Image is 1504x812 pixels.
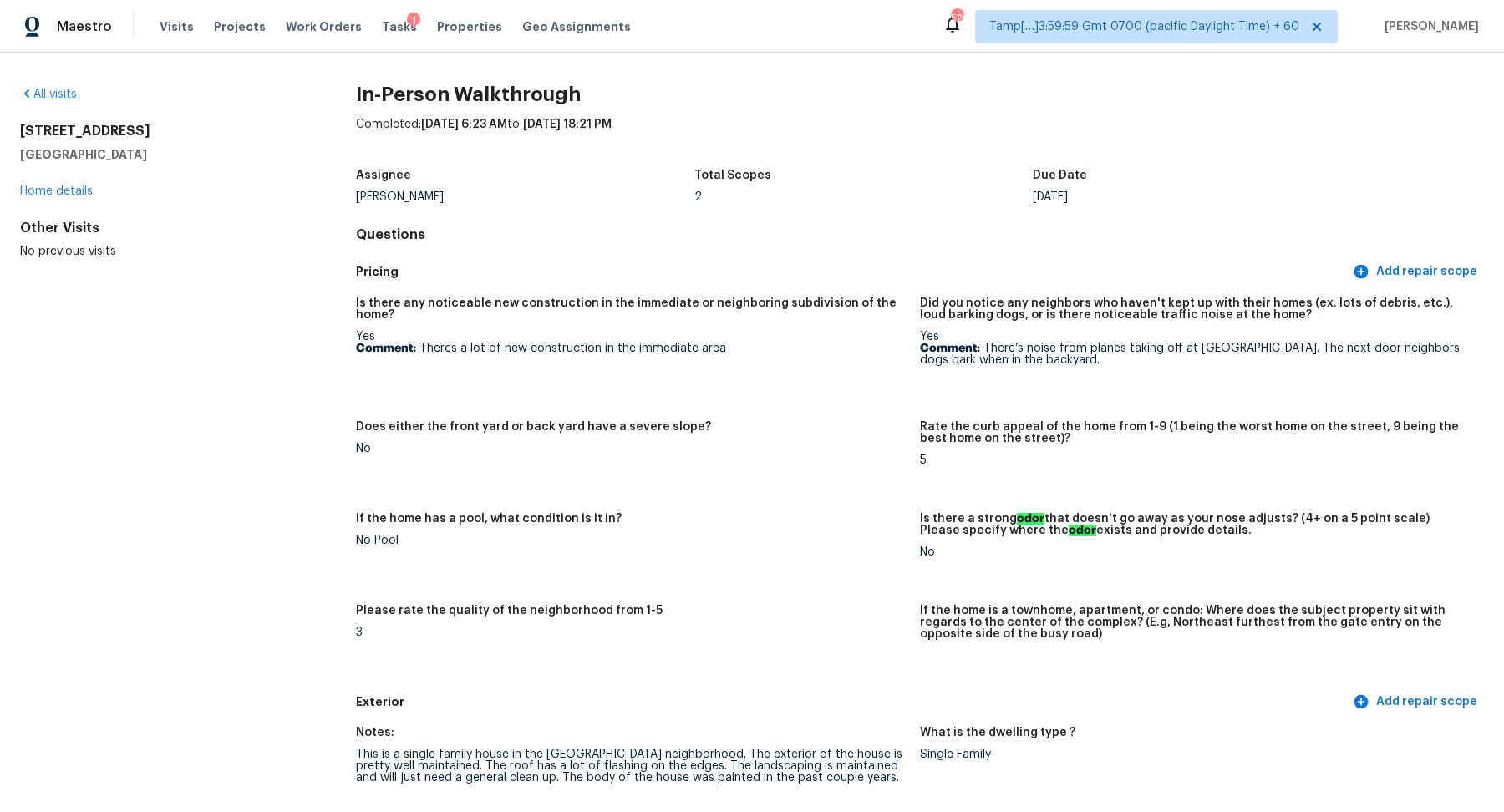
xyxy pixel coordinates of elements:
a: Home details [20,185,93,197]
div: 1 [407,13,420,29]
b: Comment: [356,343,416,354]
div: Completed: to [356,116,1484,160]
h5: Notes: [356,727,394,738]
div: 2 [694,191,1033,203]
b: Comment: [920,343,980,354]
h5: Assignee [356,170,411,181]
span: Properties [437,18,502,35]
button: Add repair scope [1349,687,1484,718]
h5: Due Date [1033,170,1087,181]
button: Add repair scope [1349,256,1484,287]
div: 5 [920,454,1471,466]
span: Work Orders [286,18,362,35]
h5: Rate the curb appeal of the home from 1-9 (1 being the worst home on the street, 9 being the best... [920,421,1471,444]
h2: In-Person Walkthrough [356,86,1484,103]
span: Projects [214,18,266,35]
h5: Exterior [356,693,1349,711]
h5: Is there a strong that doesn't go away as your nose adjusts? (4+ on a 5 point scale) Please speci... [920,513,1471,536]
div: [PERSON_NAME] [356,191,694,203]
h5: Total Scopes [694,170,771,181]
p: There’s noise from planes taking off at [GEOGRAPHIC_DATA]. The next door neighbors dogs bark when... [920,343,1471,366]
span: Visits [160,18,194,35]
span: Tasks [382,21,417,33]
h5: Please rate the quality of the neighborhood from 1-5 [356,605,663,617]
h4: Questions [356,226,1484,243]
h2: [STREET_ADDRESS] [20,123,302,140]
div: Single Family [920,749,1471,760]
h5: [GEOGRAPHIC_DATA] [20,146,302,163]
span: Geo Assignments [522,18,631,35]
ah_el_jm_1744356538015: odor [1017,513,1044,525]
a: All visits [20,89,77,100]
p: Theres a lot of new construction in the immediate area [356,343,907,354]
div: 3 [356,627,907,638]
div: No [356,443,907,454]
span: Add repair scope [1356,692,1477,713]
h5: What is the dwelling type ? [920,727,1075,738]
span: Add repair scope [1356,261,1477,282]
span: [DATE] 6:23 AM [421,119,507,130]
div: [DATE] [1033,191,1371,203]
div: Yes [356,331,907,354]
div: No Pool [356,535,907,546]
h5: Pricing [356,263,1349,281]
h5: Did you notice any neighbors who haven't kept up with their homes (ex. lots of debris, etc.), lou... [920,297,1471,321]
div: Yes [920,331,1471,366]
div: This is a single family house in the [GEOGRAPHIC_DATA] neighborhood. The exterior of the house is... [356,749,907,784]
h5: Does either the front yard or back yard have a severe slope? [356,421,711,433]
ah_el_jm_1744356538015: odor [1069,525,1096,536]
span: Maestro [57,18,112,35]
h5: If the home has a pool, what condition is it in? [356,513,622,525]
span: [PERSON_NAME] [1378,18,1479,35]
div: 529 [951,10,963,27]
h5: Is there any noticeable new construction in the immediate or neighboring subdivision of the home? [356,297,907,321]
span: Tamp[…]3:59:59 Gmt 0700 (pacific Daylight Time) + 60 [989,18,1299,35]
div: No [920,546,1471,558]
span: No previous visits [20,246,116,257]
div: Other Visits [20,220,302,236]
h5: If the home is a townhome, apartment, or condo: Where does the subject property sit with regards ... [920,605,1471,640]
span: [DATE] 18:21 PM [523,119,612,130]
